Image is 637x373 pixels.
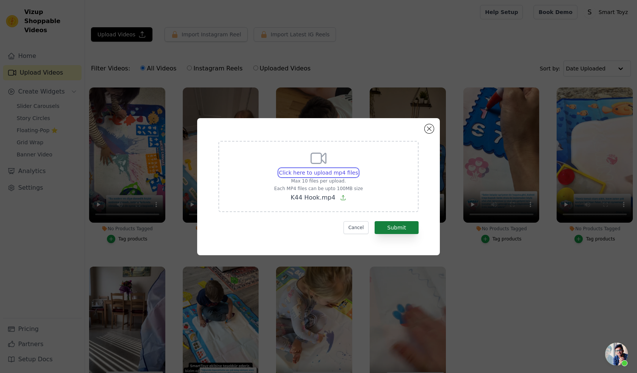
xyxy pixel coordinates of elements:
button: Close modal [425,124,434,133]
p: Max 10 files per upload. [274,178,363,184]
button: Cancel [344,221,369,234]
p: Each MP4 files can be upto 100MB size [274,186,363,192]
span: K44 Hook.mp4 [291,194,336,201]
button: Submit [375,221,419,234]
div: Open chat [605,343,628,365]
span: Click here to upload mp4 files [279,170,358,176]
